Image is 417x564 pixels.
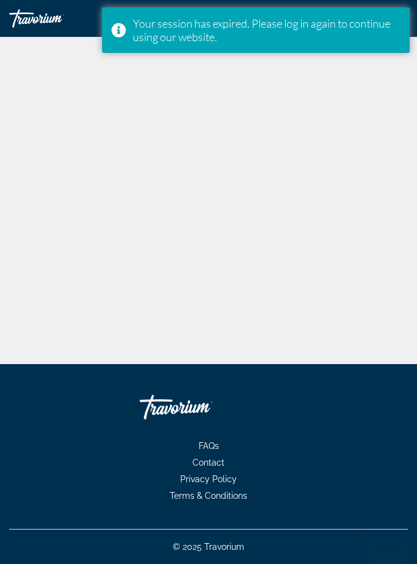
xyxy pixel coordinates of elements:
[193,458,224,467] span: Contact
[368,515,407,554] iframe: Button to launch messaging window
[9,9,101,28] a: Travorium
[180,474,237,484] span: Privacy Policy
[186,441,231,451] a: FAQs
[168,474,249,484] a: Privacy Policy
[170,491,247,501] span: Terms & Conditions
[180,458,237,467] a: Contact
[199,441,219,451] span: FAQs
[140,389,263,426] a: Go Home
[157,491,260,501] a: Terms & Conditions
[173,542,244,552] span: © 2025 Travorium
[133,17,400,44] div: Your session has expired. Please log in again to continue using our website.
